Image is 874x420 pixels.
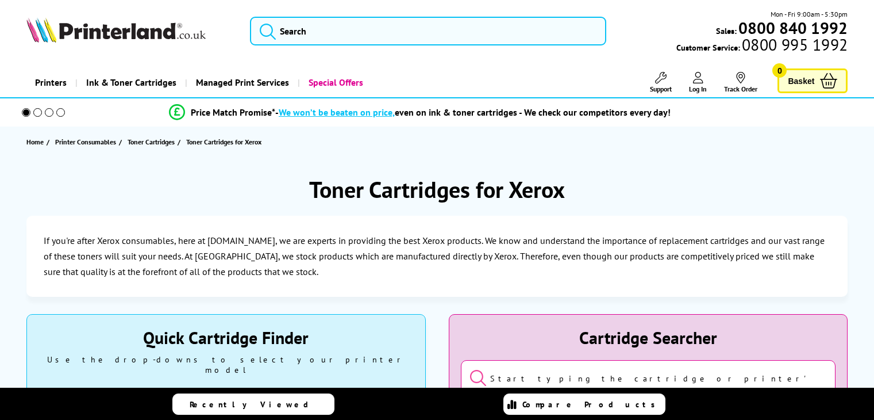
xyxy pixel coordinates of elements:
[650,85,672,93] span: Support
[38,354,414,375] div: Use the drop-downs to select your printer model
[777,68,848,93] a: Basket 0
[738,17,848,39] b: 0800 840 1992
[26,136,47,148] a: Home
[716,25,737,36] span: Sales:
[128,136,178,148] a: Toner Cartridges
[772,63,787,78] span: 0
[309,174,565,204] h1: Toner Cartridges for Xerox
[6,102,834,123] li: modal_Promise
[522,399,661,410] span: Compare Products
[26,17,206,43] img: Printerland Logo
[172,394,334,415] a: Recently Viewed
[250,17,606,45] input: Search
[650,72,672,93] a: Support
[38,326,414,349] div: Quick Cartridge Finder
[676,39,848,53] span: Customer Service:
[788,73,814,89] span: Basket
[44,233,831,280] p: If you're after Xerox consumables, here at [DOMAIN_NAME], we are experts in providing the best Xe...
[740,39,848,50] span: 0800 995 1992
[737,22,848,33] a: 0800 840 1992
[75,68,185,97] a: Ink & Toner Cartridges
[55,136,116,148] span: Printer Consumables
[279,106,395,118] span: We won’t be beaten on price,
[724,72,757,93] a: Track Order
[55,136,119,148] a: Printer Consumables
[191,106,275,118] span: Price Match Promise*
[503,394,665,415] a: Compare Products
[26,17,236,45] a: Printerland Logo
[298,68,372,97] a: Special Offers
[275,106,671,118] div: - even on ink & toner cartridges - We check our competitors every day!
[461,326,836,349] div: Cartridge Searcher
[185,68,298,97] a: Managed Print Services
[689,85,707,93] span: Log In
[771,9,848,20] span: Mon - Fri 9:00am - 5:30pm
[689,72,707,93] a: Log In
[190,399,320,410] span: Recently Viewed
[128,136,175,148] span: Toner Cartridges
[186,138,261,146] span: Toner Cartridges for Xerox
[26,68,75,97] a: Printers
[86,68,176,97] span: Ink & Toner Cartridges
[461,360,836,396] input: Start typing the cartridge or printer's name...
